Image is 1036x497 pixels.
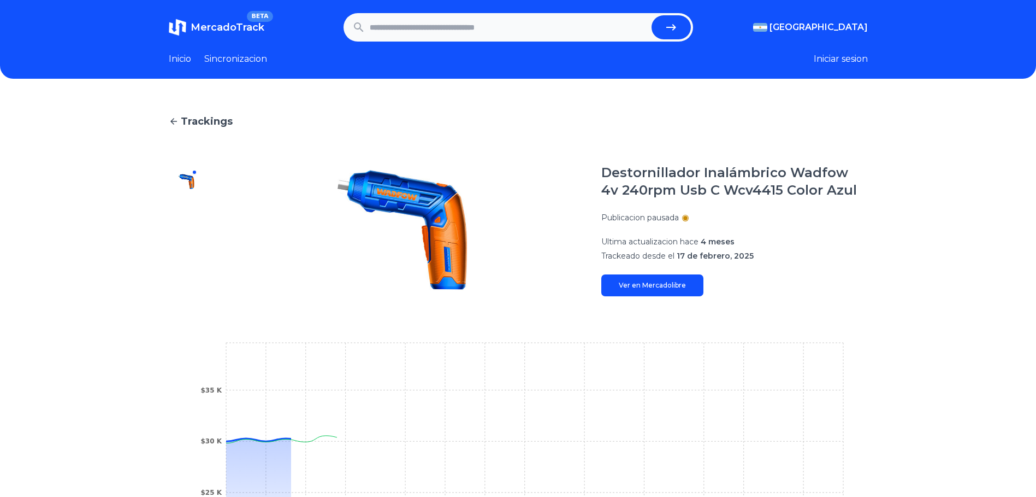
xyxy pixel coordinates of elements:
button: Iniciar sesion [814,52,868,66]
p: Publicacion pausada [601,212,679,223]
tspan: $30 K [200,437,222,445]
span: Trackeado desde el [601,251,674,261]
span: BETA [247,11,273,22]
img: Destornillador Inalámbrico Wadfow 4v 240rpm Usb C Wcv4415 Color Azul [226,164,579,296]
h1: Destornillador Inalámbrico Wadfow 4v 240rpm Usb C Wcv4415 Color Azul [601,164,868,199]
a: Inicio [169,52,191,66]
span: [GEOGRAPHIC_DATA] [769,21,868,34]
img: MercadoTrack [169,19,186,36]
a: Ver en Mercadolibre [601,274,703,296]
img: Destornillador Inalámbrico Wadfow 4v 240rpm Usb C Wcv4415 Color Azul [177,173,195,190]
span: MercadoTrack [191,21,264,33]
img: Destornillador Inalámbrico Wadfow 4v 240rpm Usb C Wcv4415 Color Azul [177,208,195,225]
span: Ultima actualizacion hace [601,237,698,247]
span: Trackings [181,114,233,129]
span: 17 de febrero, 2025 [677,251,754,261]
button: [GEOGRAPHIC_DATA] [753,21,868,34]
a: Sincronizacion [204,52,267,66]
a: Trackings [169,114,868,129]
img: Argentina [753,23,767,32]
tspan: $35 K [200,387,222,394]
a: MercadoTrackBETA [169,19,264,36]
span: 4 meses [701,237,735,247]
tspan: $25 K [200,489,222,496]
